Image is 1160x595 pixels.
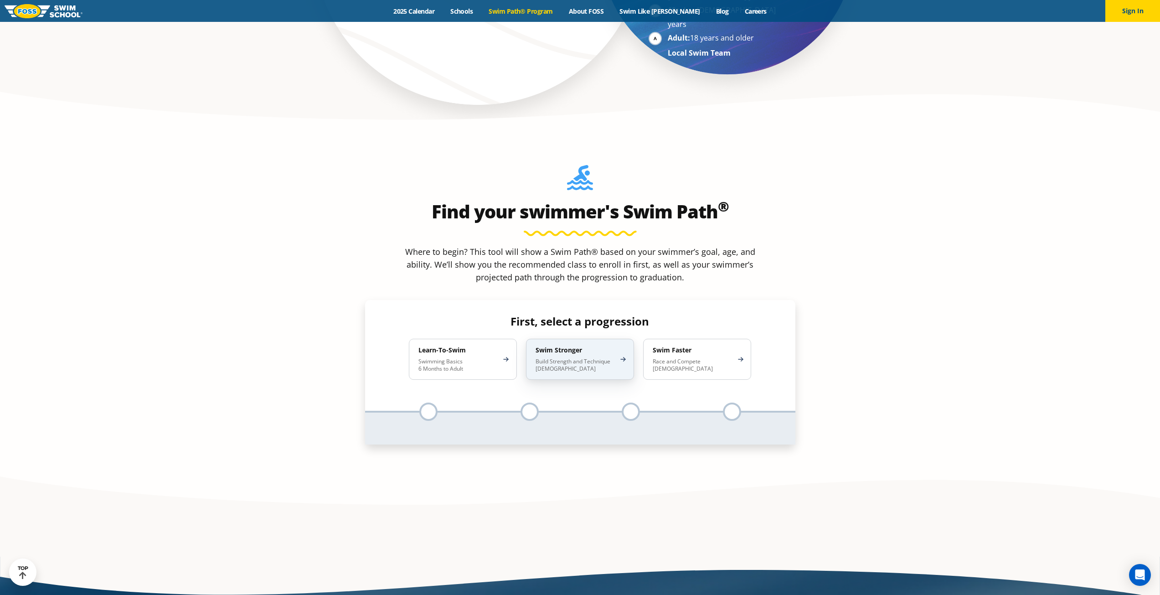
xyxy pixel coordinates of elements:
[418,358,498,373] p: Swimming Basics 6 Months to Adult
[365,201,795,222] h2: Find your swimmer's Swim Path
[386,7,443,16] a: 2025 Calendar
[443,7,481,16] a: Schools
[653,346,732,354] h4: Swim Faster
[668,48,731,58] strong: Local Swim Team
[668,31,779,46] li: 18 years and older
[737,7,774,16] a: Careers
[402,245,759,284] p: Where to begin? This tool will show a Swim Path® based on your swimmer’s goal, age, and ability. ...
[418,346,498,354] h4: Learn-To-Swim
[561,7,612,16] a: About FOSS
[1129,564,1151,586] div: Open Intercom Messenger
[18,565,28,579] div: TOP
[718,197,729,216] sup: ®
[402,315,758,328] h4: First, select a progression
[612,7,708,16] a: Swim Like [PERSON_NAME]
[536,346,615,354] h4: Swim Stronger
[481,7,561,16] a: Swim Path® Program
[668,33,690,43] strong: Adult:
[708,7,737,16] a: Blog
[653,358,732,373] p: Race and Compete [DEMOGRAPHIC_DATA]
[567,165,593,196] img: Foss-Location-Swimming-Pool-Person.svg
[536,358,615,373] p: Build Strength and Technique [DEMOGRAPHIC_DATA]
[5,4,82,18] img: FOSS Swim School Logo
